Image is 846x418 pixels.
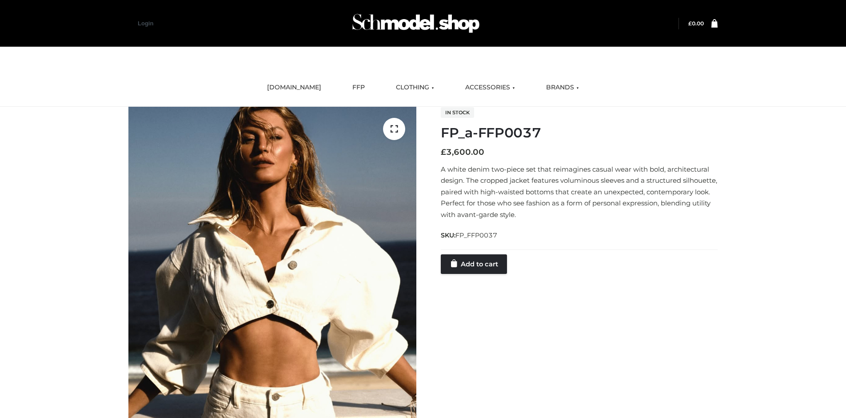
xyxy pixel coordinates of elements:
[441,147,484,157] bdi: 3,600.00
[389,78,441,97] a: CLOTHING
[441,230,498,241] span: SKU:
[688,20,704,27] bdi: 0.00
[349,6,483,41] img: Schmodel Admin 964
[539,78,586,97] a: BRANDS
[441,107,474,118] span: In stock
[688,20,704,27] a: £0.00
[138,20,153,27] a: Login
[459,78,522,97] a: ACCESSORIES
[346,78,371,97] a: FFP
[441,147,446,157] span: £
[441,254,507,274] a: Add to cart
[688,20,692,27] span: £
[441,164,718,221] p: A white denim two-piece set that reimagines casual wear with bold, architectural design. The crop...
[260,78,328,97] a: [DOMAIN_NAME]
[441,125,718,141] h1: FP_a-FFP0037
[455,231,497,239] span: FP_FFP0037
